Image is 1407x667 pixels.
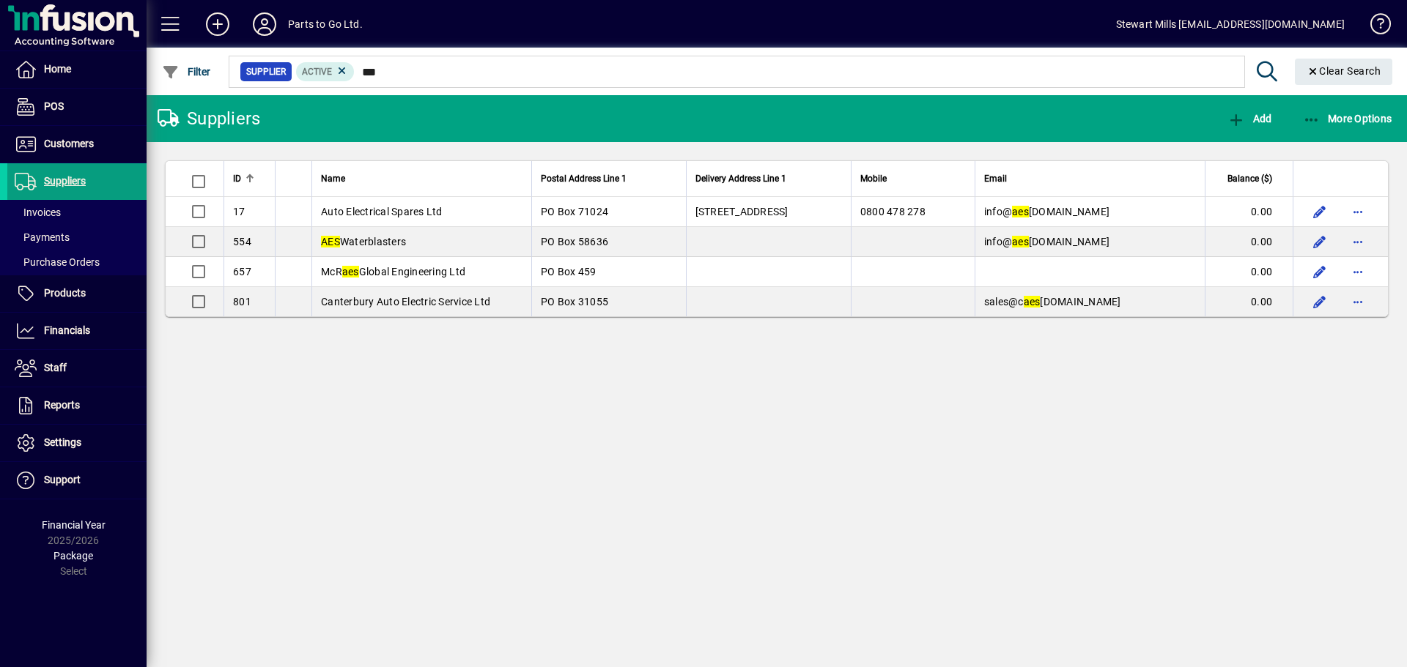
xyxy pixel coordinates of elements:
[541,296,608,308] span: PO Box 31055
[158,107,260,130] div: Suppliers
[984,236,1109,247] span: info@ [DOMAIN_NAME]
[7,250,147,275] a: Purchase Orders
[7,462,147,499] a: Support
[321,206,443,217] span: Auto Electrical Spares Ltd
[1205,257,1293,287] td: 0.00
[342,266,359,277] em: aes
[1303,113,1392,124] span: More Options
[1308,200,1332,223] button: Edit
[984,171,1196,187] div: Email
[860,206,926,217] span: 0800 478 278
[7,89,147,125] a: POS
[233,296,251,308] span: 801
[288,12,363,36] div: Parts to Go Ltd.
[984,206,1109,217] span: info@ [DOMAIN_NAME]
[695,171,786,187] span: Delivery Address Line 1
[7,225,147,250] a: Payments
[241,11,288,37] button: Profile
[246,64,286,79] span: Supplier
[1012,236,1029,247] em: aes
[233,266,251,277] span: 657
[302,67,332,77] span: Active
[233,206,245,217] span: 17
[7,126,147,163] a: Customers
[1346,230,1370,253] button: More options
[15,256,100,268] span: Purchase Orders
[1116,12,1345,36] div: Stewart Mills [EMAIL_ADDRESS][DOMAIN_NAME]
[162,66,211,78] span: Filter
[321,296,490,308] span: Canterbury Auto Electric Service Ltd
[44,100,64,112] span: POS
[1205,197,1293,227] td: 0.00
[7,425,147,461] a: Settings
[541,171,627,187] span: Postal Address Line 1
[695,206,789,217] span: [STREET_ADDRESS]
[860,171,966,187] div: Mobile
[1346,200,1370,223] button: More options
[1227,171,1272,187] span: Balance ($)
[44,324,90,336] span: Financials
[44,138,94,149] span: Customers
[44,436,81,448] span: Settings
[233,236,251,247] span: 554
[1205,287,1293,316] td: 0.00
[1295,59,1393,85] button: Clear
[1024,296,1041,308] em: aes
[7,313,147,349] a: Financials
[1346,260,1370,283] button: More options
[44,399,80,411] span: Reports
[1205,227,1293,257] td: 0.00
[194,11,241,37] button: Add
[1299,105,1396,132] button: More Options
[53,550,93,562] span: Package
[860,171,887,187] span: Mobile
[1346,290,1370,313] button: More options
[541,236,608,247] span: PO Box 58636
[321,171,345,187] span: Name
[44,474,81,485] span: Support
[1359,3,1389,51] a: Knowledge Base
[321,236,340,247] em: AES
[321,236,406,247] span: Waterblasters
[1307,65,1381,77] span: Clear Search
[1227,113,1271,124] span: Add
[541,266,597,277] span: PO Box 459
[15,231,70,243] span: Payments
[1214,171,1285,187] div: Balance ($)
[44,287,86,299] span: Products
[321,266,465,277] span: McR Global Engineering Ltd
[44,175,86,187] span: Suppliers
[296,62,355,81] mat-chip: Activation Status: Active
[7,275,147,312] a: Products
[7,51,147,88] a: Home
[984,171,1007,187] span: Email
[44,362,67,373] span: Staff
[233,171,266,187] div: ID
[42,519,106,531] span: Financial Year
[1308,260,1332,283] button: Edit
[158,59,215,85] button: Filter
[7,387,147,424] a: Reports
[1308,290,1332,313] button: Edit
[7,350,147,387] a: Staff
[44,63,71,75] span: Home
[233,171,241,187] span: ID
[15,206,61,218] span: Invoices
[1012,206,1029,217] em: aes
[984,296,1121,308] span: sales@c [DOMAIN_NAME]
[7,200,147,225] a: Invoices
[1308,230,1332,253] button: Edit
[321,171,522,187] div: Name
[1224,105,1275,132] button: Add
[541,206,608,217] span: PO Box 71024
